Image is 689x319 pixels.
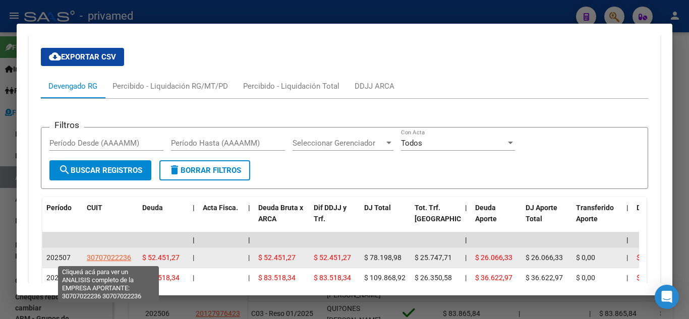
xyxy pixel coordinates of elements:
mat-icon: search [59,164,71,176]
span: | [465,204,467,212]
span: Dif DDJJ y Trf. [314,204,347,223]
span: Tot. Trf. [GEOGRAPHIC_DATA] [415,204,483,223]
datatable-header-cell: Acta Fisca. [199,197,244,241]
span: $ 26.066,33 [475,253,512,262]
span: Seleccionar Gerenciador [293,139,384,148]
datatable-header-cell: | [461,197,471,241]
div: Percibido - Liquidación RG/MT/PD [112,81,228,92]
span: | [248,236,250,244]
div: Open Intercom Messenger [655,285,679,309]
datatable-header-cell: DJ Aporte Total [522,197,572,241]
datatable-header-cell: Deuda [138,197,189,241]
span: | [193,236,195,244]
span: | [626,204,628,212]
span: Deuda Contr. [637,204,678,212]
span: $ 83.518,34 [314,274,351,282]
datatable-header-cell: | [244,197,254,241]
span: Exportar CSV [49,52,116,61]
span: | [465,274,467,282]
span: | [465,236,467,244]
span: | [626,274,628,282]
span: 202507 [46,253,71,262]
span: $ 52.451,27 [258,253,296,262]
datatable-header-cell: Dif DDJJ y Trf. [310,197,360,241]
datatable-header-cell: Período [42,197,83,241]
span: $ 26.384,94 [637,253,674,262]
span: | [193,274,194,282]
datatable-header-cell: Tot. Trf. Bruto [411,197,461,241]
span: $ 0,00 [576,253,595,262]
span: | [193,204,195,212]
span: $ 52.451,27 [142,253,180,262]
span: | [248,274,250,282]
span: DJ Aporte Total [526,204,557,223]
button: Exportar CSV [41,48,124,66]
span: $ 0,00 [576,274,595,282]
span: Deuda Aporte [475,204,497,223]
span: 202506 [46,274,71,282]
datatable-header-cell: DJ Total [360,197,411,241]
button: Borrar Filtros [159,160,250,180]
span: $ 36.622,97 [526,274,563,282]
h3: Filtros [49,119,84,131]
span: $ 46.895,37 [637,274,674,282]
span: 30707022236 [87,253,131,262]
span: Transferido Aporte [576,204,614,223]
span: $ 83.518,34 [142,274,180,282]
datatable-header-cell: | [622,197,633,241]
span: Deuda [142,204,163,212]
button: Buscar Registros [49,160,151,180]
datatable-header-cell: Deuda Bruta x ARCA [254,197,310,241]
datatable-header-cell: | [189,197,199,241]
datatable-header-cell: Deuda Contr. [633,197,683,241]
span: 30707022236 [87,274,131,282]
span: | [193,253,194,262]
span: Deuda Bruta x ARCA [258,204,303,223]
div: DDJJ ARCA [355,81,394,92]
span: | [248,253,250,262]
span: | [465,253,467,262]
div: Percibido - Liquidación Total [243,81,339,92]
span: Todos [401,139,422,148]
span: CUIT [87,204,102,212]
mat-icon: cloud_download [49,50,61,62]
mat-icon: delete [168,164,181,176]
span: $ 52.451,27 [314,253,351,262]
span: $ 36.622,97 [475,274,512,282]
datatable-header-cell: CUIT [83,197,138,241]
span: DJ Total [364,204,391,212]
span: Período [46,204,72,212]
span: $ 83.518,34 [258,274,296,282]
span: | [626,253,628,262]
datatable-header-cell: Transferido Aporte [572,197,622,241]
span: $ 26.066,33 [526,253,563,262]
span: $ 78.198,98 [364,253,401,262]
span: | [248,204,250,212]
span: | [626,236,628,244]
span: $ 26.350,58 [415,274,452,282]
span: Buscar Registros [59,166,142,175]
div: Devengado RG [48,81,97,92]
span: Acta Fisca. [203,204,238,212]
span: Borrar Filtros [168,166,241,175]
datatable-header-cell: Deuda Aporte [471,197,522,241]
span: $ 109.868,92 [364,274,406,282]
span: $ 25.747,71 [415,253,452,262]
